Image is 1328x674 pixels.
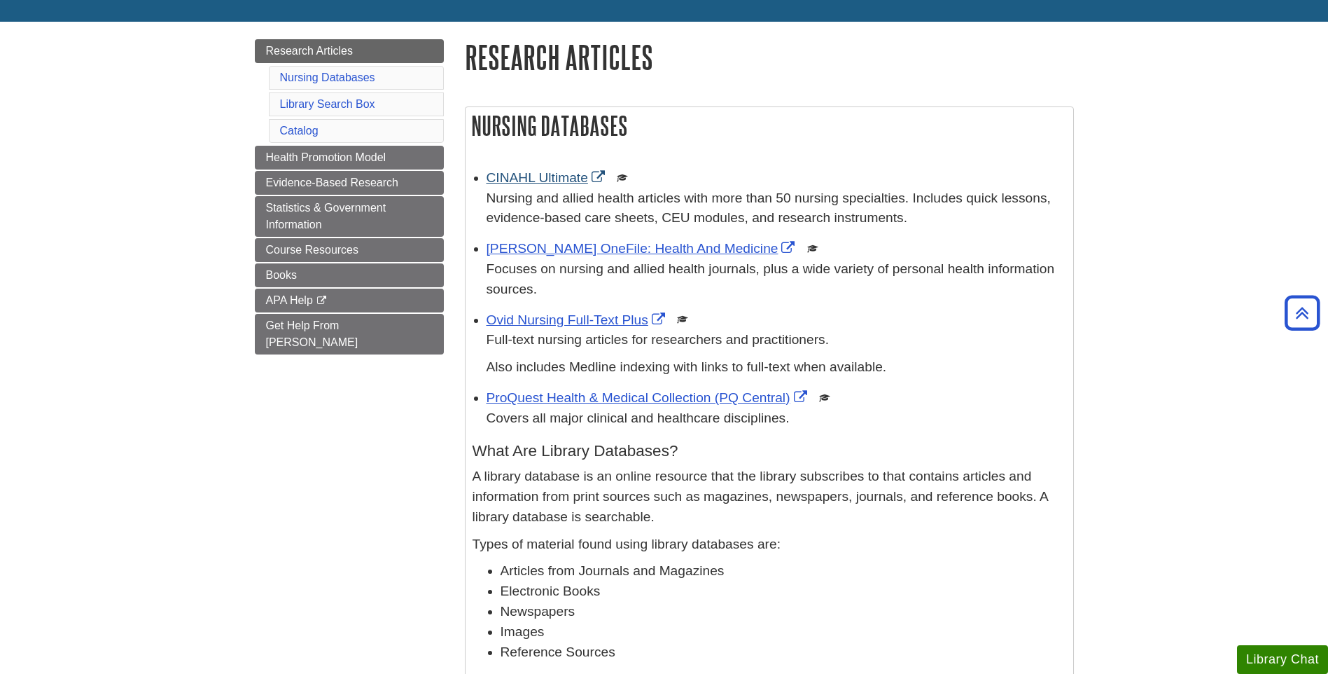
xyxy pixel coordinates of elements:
[501,561,1066,582] li: Articles from Journals and Magazines
[316,296,328,305] i: This link opens in a new window
[255,146,444,170] a: Health Promotion Model
[473,535,1066,555] p: Types of material found using library databases are:
[617,172,628,184] img: Scholarly or Peer Reviewed
[465,39,1074,75] h1: Research Articles
[280,98,375,110] a: Library Search Box
[266,294,313,306] span: APA Help
[255,171,444,195] a: Evidence-Based Research
[487,390,811,405] a: Link opens in new window
[255,263,444,287] a: Books
[266,244,359,256] span: Course Resources
[487,408,1066,429] p: Covers all major clinical and healthcare disciplines.
[280,71,375,83] a: Nursing Databases
[255,196,444,237] a: Statistics & Government Information
[266,319,358,348] span: Get Help From [PERSON_NAME]
[487,241,799,256] a: Link opens in new window
[487,259,1066,300] p: Focuses on nursing and allied health journals, plus a wide variety of personal health information...
[473,467,1066,527] p: A library database is an online resource that the library subscribes to that contains articles an...
[677,314,688,325] img: Scholarly or Peer Reviewed
[487,188,1066,229] p: Nursing and allied health articles with more than 50 nursing specialties. Includes quick lessons,...
[473,443,1066,460] h4: What Are Library Databases?
[255,39,444,63] a: Research Articles
[255,238,444,262] a: Course Resources
[501,622,1066,642] li: Images
[266,202,386,231] span: Statistics & Government Information
[255,39,444,355] div: Guide Page Menu
[487,330,1066,350] p: Full-text nursing articles for researchers and practitioners.
[255,314,444,355] a: Get Help From [PERSON_NAME]
[487,170,608,185] a: Link opens in new window
[255,289,444,312] a: APA Help
[807,243,818,254] img: Scholarly or Peer Reviewed
[819,392,830,404] img: Scholarly or Peer Reviewed
[266,269,297,281] span: Books
[487,357,1066,378] p: Also includes Medline indexing with links to full-text when available.
[1280,303,1324,322] a: Back to Top
[501,602,1066,622] li: Newspapers
[266,151,386,163] span: Health Promotion Model
[501,642,1066,663] li: Reference Sources
[466,107,1073,144] h2: Nursing Databases
[266,177,398,188] span: Evidence-Based Research
[487,312,669,327] a: Link opens in new window
[501,582,1066,602] li: Electronic Books
[280,125,319,137] a: Catalog
[266,45,354,57] span: Research Articles
[1237,645,1328,674] button: Library Chat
